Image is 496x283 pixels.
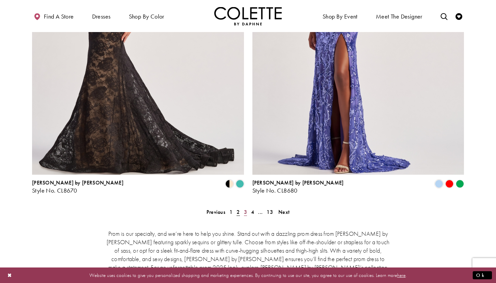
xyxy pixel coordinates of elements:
[397,272,406,278] a: here
[236,180,244,188] i: Turquoise
[256,207,265,217] a: ...
[321,7,359,25] span: Shop By Event
[251,208,254,216] span: 4
[237,208,240,216] span: 2
[439,7,449,25] a: Toggle search
[229,208,232,216] span: 1
[376,13,422,20] span: Meet the designer
[4,269,16,281] button: Close Dialog
[267,208,273,216] span: 13
[252,179,344,186] span: [PERSON_NAME] by [PERSON_NAME]
[258,208,263,216] span: ...
[214,7,282,25] a: Visit Home Page
[32,180,123,194] div: Colette by Daphne Style No. CL8670
[456,180,464,188] i: Emerald
[44,13,74,20] span: Find a store
[204,207,227,217] a: Prev Page
[252,180,344,194] div: Colette by Daphne Style No. CL8680
[32,7,75,25] a: Find a store
[249,207,256,217] a: 4
[265,207,275,217] a: 13
[276,207,292,217] a: Next Page
[323,13,358,20] span: Shop By Event
[225,180,233,188] i: Black/Nude
[127,7,166,25] span: Shop by color
[32,179,123,186] span: [PERSON_NAME] by [PERSON_NAME]
[435,180,443,188] i: Periwinkle
[278,208,290,216] span: Next
[242,207,249,217] a: 3
[90,7,112,25] span: Dresses
[206,208,225,216] span: Previous
[244,208,247,216] span: 3
[129,13,164,20] span: Shop by color
[92,13,111,20] span: Dresses
[227,207,235,217] a: 1
[473,271,492,279] button: Submit Dialog
[32,187,77,194] span: Style No. CL8670
[252,187,298,194] span: Style No. CL8680
[214,7,282,25] img: Colette by Daphne
[49,271,447,280] p: Website uses cookies to give you personalized shopping and marketing experiences. By continuing t...
[105,229,391,280] p: Prom is our specialty, and we’re here to help you shine. Stand out with a dazzling prom dress fro...
[235,207,242,217] span: Current page
[445,180,453,188] i: Red
[454,7,464,25] a: Check Wishlist
[374,7,424,25] a: Meet the designer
